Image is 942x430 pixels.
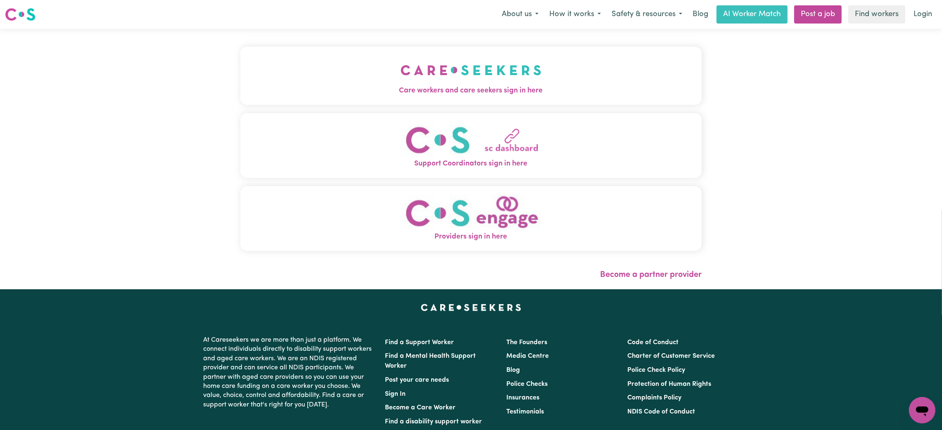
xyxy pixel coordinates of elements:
[627,339,679,346] a: Code of Conduct
[385,353,476,369] a: Find a Mental Health Support Worker
[848,5,905,24] a: Find workers
[600,271,702,279] a: Become a partner provider
[385,339,454,346] a: Find a Support Worker
[627,409,695,415] a: NDIS Code of Conduct
[506,409,544,415] a: Testimonials
[5,7,36,22] img: Careseekers logo
[627,367,685,373] a: Police Check Policy
[717,5,788,24] a: AI Worker Match
[688,5,713,24] a: Blog
[794,5,842,24] a: Post a job
[627,395,681,401] a: Complaints Policy
[506,381,548,387] a: Police Checks
[240,47,702,104] button: Care workers and care seekers sign in here
[5,5,36,24] a: Careseekers logo
[506,353,549,359] a: Media Centre
[496,6,544,23] button: About us
[627,353,715,359] a: Charter of Customer Service
[421,304,521,311] a: Careseekers home page
[385,377,449,383] a: Post your care needs
[240,113,702,178] button: Support Coordinators sign in here
[385,391,406,397] a: Sign In
[240,232,702,242] span: Providers sign in here
[544,6,606,23] button: How it works
[385,404,456,411] a: Become a Care Worker
[627,381,711,387] a: Protection of Human Rights
[909,5,937,24] a: Login
[506,367,520,373] a: Blog
[204,332,375,413] p: At Careseekers we are more than just a platform. We connect individuals directly to disability su...
[240,186,702,251] button: Providers sign in here
[909,397,935,423] iframe: Button to launch messaging window, conversation in progress
[606,6,688,23] button: Safety & resources
[506,339,547,346] a: The Founders
[240,158,702,169] span: Support Coordinators sign in here
[506,395,539,401] a: Insurances
[385,418,482,425] a: Find a disability support worker
[240,85,702,96] span: Care workers and care seekers sign in here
